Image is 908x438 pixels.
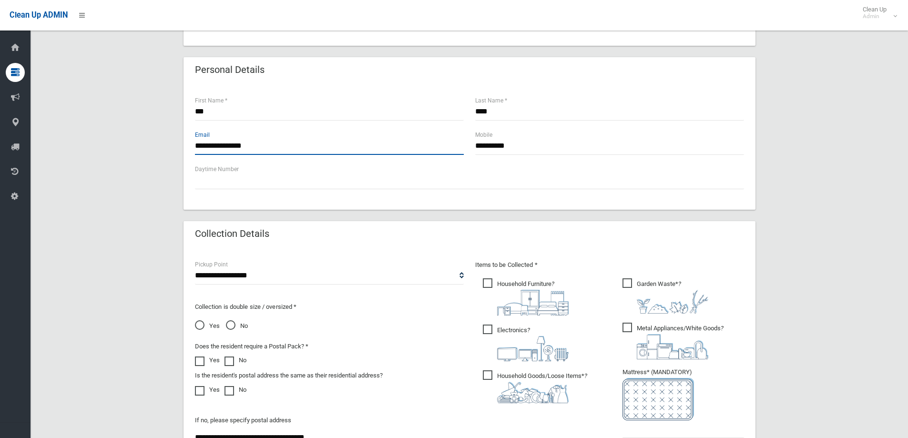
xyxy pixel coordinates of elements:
[858,6,896,20] span: Clean Up
[483,370,587,403] span: Household Goods/Loose Items*
[863,13,887,20] small: Admin
[497,290,569,316] img: aa9efdbe659d29b613fca23ba79d85cb.png
[497,326,569,361] i: ?
[195,301,464,313] p: Collection is double size / oversized *
[622,278,708,314] span: Garden Waste*
[184,224,281,243] header: Collection Details
[497,336,569,361] img: 394712a680b73dbc3d2a6a3a7ffe5a07.png
[195,384,220,396] label: Yes
[475,259,744,271] p: Items to be Collected *
[622,323,724,359] span: Metal Appliances/White Goods
[637,280,708,314] i: ?
[195,370,383,381] label: Is the resident's postal address the same as their residential address?
[637,290,708,314] img: 4fd8a5c772b2c999c83690221e5242e0.png
[224,355,246,366] label: No
[224,384,246,396] label: No
[497,372,587,403] i: ?
[483,278,569,316] span: Household Furniture
[10,10,68,20] span: Clean Up ADMIN
[483,325,569,361] span: Electronics
[497,382,569,403] img: b13cc3517677393f34c0a387616ef184.png
[622,378,694,420] img: e7408bece873d2c1783593a074e5cb2f.png
[195,341,308,352] label: Does the resident require a Postal Pack? *
[637,325,724,359] i: ?
[195,320,220,332] span: Yes
[497,280,569,316] i: ?
[622,368,744,420] span: Mattress* (MANDATORY)
[184,61,276,79] header: Personal Details
[195,355,220,366] label: Yes
[226,320,248,332] span: No
[195,415,291,426] label: If no, please specify postal address
[637,334,708,359] img: 36c1b0289cb1767239cdd3de9e694f19.png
